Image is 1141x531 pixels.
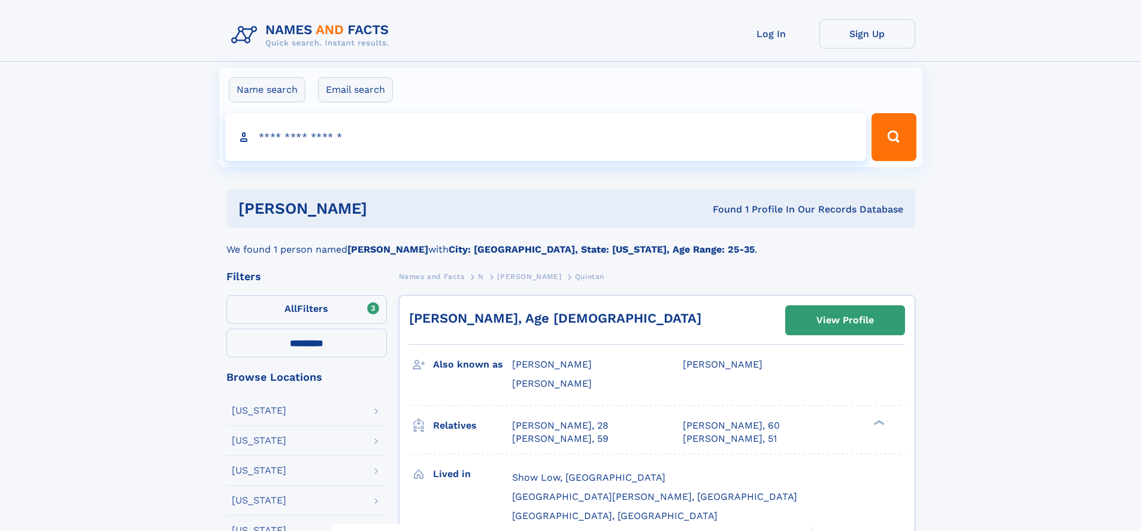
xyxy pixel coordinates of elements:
label: Email search [318,77,393,102]
div: Found 1 Profile In Our Records Database [540,203,903,216]
a: [PERSON_NAME], 59 [512,432,609,445]
h3: Lived in [433,464,512,484]
h3: Relatives [433,415,512,436]
a: [PERSON_NAME], 51 [683,432,777,445]
h1: [PERSON_NAME] [238,201,540,216]
div: Browse Locations [226,372,387,383]
a: Names and Facts [399,269,465,284]
b: City: [GEOGRAPHIC_DATA], State: [US_STATE], Age Range: 25-35 [449,244,755,255]
div: [US_STATE] [232,406,286,415]
span: N [478,272,484,281]
div: [US_STATE] [232,496,286,505]
div: Filters [226,271,387,282]
a: Sign Up [819,19,915,48]
img: Logo Names and Facts [226,19,399,51]
a: [PERSON_NAME], 28 [512,419,609,432]
h3: Also known as [433,354,512,375]
div: [US_STATE] [232,466,286,475]
span: Show Low, [GEOGRAPHIC_DATA] [512,472,665,483]
b: [PERSON_NAME] [347,244,428,255]
span: Quintan [575,272,604,281]
a: Log In [724,19,819,48]
input: search input [225,113,867,161]
a: [PERSON_NAME] [497,269,561,284]
a: [PERSON_NAME], Age [DEMOGRAPHIC_DATA] [409,311,701,326]
span: [PERSON_NAME] [512,378,592,389]
div: [US_STATE] [232,436,286,445]
button: Search Button [871,113,916,161]
a: [PERSON_NAME], 60 [683,419,780,432]
a: N [478,269,484,284]
label: Filters [226,295,387,324]
span: [GEOGRAPHIC_DATA], [GEOGRAPHIC_DATA] [512,510,718,521]
div: View Profile [816,307,874,334]
span: All [285,303,297,314]
div: We found 1 person named with . [226,228,915,257]
span: [GEOGRAPHIC_DATA][PERSON_NAME], [GEOGRAPHIC_DATA] [512,491,797,502]
a: View Profile [786,306,904,335]
span: [PERSON_NAME] [512,359,592,370]
div: ❯ [871,418,885,426]
label: Name search [229,77,305,102]
span: [PERSON_NAME] [683,359,762,370]
span: [PERSON_NAME] [497,272,561,281]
